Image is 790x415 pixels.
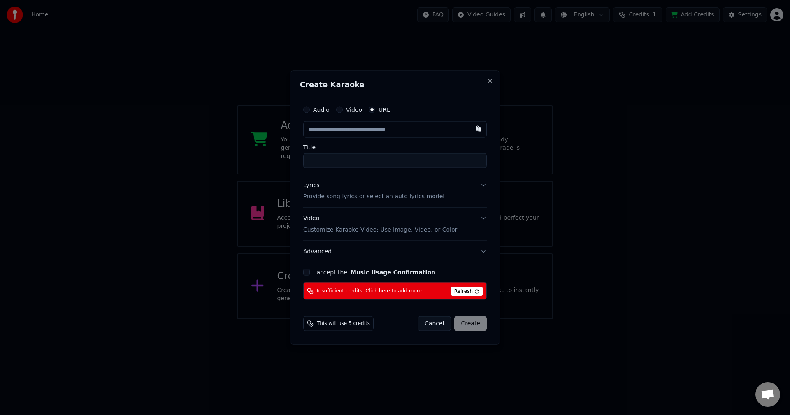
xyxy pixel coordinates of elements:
[303,241,487,262] button: Advanced
[303,214,457,234] div: Video
[303,208,487,241] button: VideoCustomize Karaoke Video: Use Image, Video, or Color
[313,107,330,112] label: Audio
[317,320,370,327] span: This will use 5 credits
[313,269,435,275] label: I accept the
[451,287,483,296] span: Refresh
[303,174,487,207] button: LyricsProvide song lyrics or select an auto lyrics model
[351,269,435,275] button: I accept the
[346,107,362,112] label: Video
[303,226,457,234] p: Customize Karaoke Video: Use Image, Video, or Color
[379,107,390,112] label: URL
[303,181,319,189] div: Lyrics
[317,287,423,294] span: Insufficient credits. Click here to add more.
[303,192,444,201] p: Provide song lyrics or select an auto lyrics model
[418,316,451,331] button: Cancel
[303,144,487,150] label: Title
[300,81,490,88] h2: Create Karaoke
